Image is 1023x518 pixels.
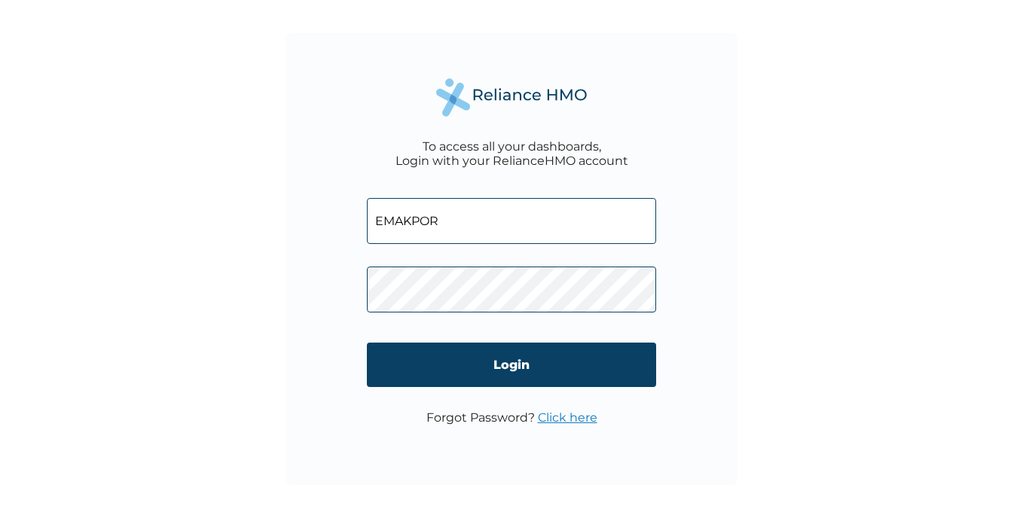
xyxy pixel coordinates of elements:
[367,343,656,387] input: Login
[426,410,597,425] p: Forgot Password?
[395,139,628,168] div: To access all your dashboards, Login with your RelianceHMO account
[538,410,597,425] a: Click here
[367,198,656,244] input: Email address or HMO ID
[436,78,587,117] img: Reliance Health's Logo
